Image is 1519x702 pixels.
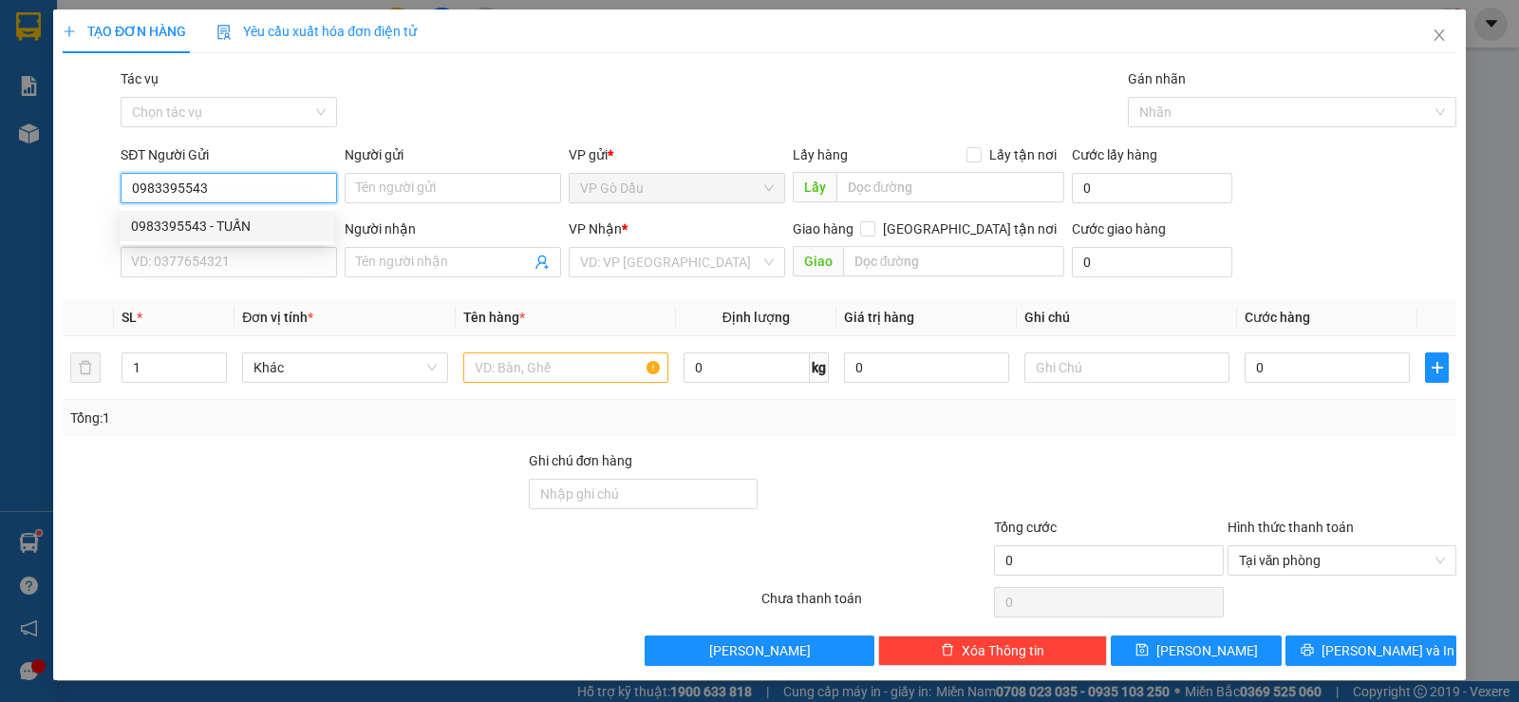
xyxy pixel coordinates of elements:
[216,25,232,40] img: icon
[1072,221,1166,237] label: Cước giao hàng
[941,643,954,658] span: delete
[1239,546,1445,575] span: Tại văn phòng
[1111,636,1282,666] button: save[PERSON_NAME]
[1072,173,1232,203] input: Cước lấy hàng
[529,453,633,468] label: Ghi chú đơn hàng
[709,640,811,661] span: [PERSON_NAME]
[242,310,313,325] span: Đơn vị tính
[1285,636,1456,666] button: printer[PERSON_NAME] và In
[150,85,233,96] span: Hotline: 19001152
[1024,352,1229,383] input: Ghi Chú
[875,218,1064,239] span: [GEOGRAPHIC_DATA] tận nơi
[534,255,550,270] span: user-add
[569,221,622,237] span: VP Nhận
[120,211,334,241] div: 0983395543 - TUẤN
[1072,147,1157,162] label: Cước lấy hàng
[150,30,255,54] span: Bến xe [GEOGRAPHIC_DATA]
[51,103,233,118] span: -----------------------------------------
[63,25,76,38] span: plus
[122,310,137,325] span: SL
[150,10,260,27] strong: ĐỒNG PHƯỚC
[759,588,992,621] div: Chưa thanh toán
[1413,9,1466,63] button: Close
[529,479,758,509] input: Ghi chú đơn hàng
[150,57,261,81] span: 01 Võ Văn Truyện, KP.1, Phường 2
[580,174,774,202] span: VP Gò Dầu
[1301,643,1314,658] span: printer
[6,138,116,149] span: In ngày:
[569,144,785,165] div: VP gửi
[253,353,436,382] span: Khác
[463,310,525,325] span: Tên hàng
[1432,28,1447,43] span: close
[844,310,914,325] span: Giá trị hàng
[1245,310,1310,325] span: Cước hàng
[1322,640,1454,661] span: [PERSON_NAME] và In
[345,144,561,165] div: Người gửi
[345,218,561,239] div: Người nhận
[70,408,588,428] div: Tổng: 1
[1426,360,1448,375] span: plus
[982,144,1064,165] span: Lấy tận nơi
[70,352,101,383] button: delete
[793,221,853,237] span: Giao hàng
[844,352,1009,383] input: 0
[1228,520,1354,535] label: Hình thức thanh toán
[645,636,873,666] button: [PERSON_NAME]
[843,246,1065,276] input: Dọc đường
[1072,247,1232,277] input: Cước giao hàng
[1425,352,1449,383] button: plus
[722,310,790,325] span: Định lượng
[1135,643,1149,658] span: save
[1128,71,1186,86] label: Gán nhãn
[878,636,1107,666] button: deleteXóa Thông tin
[6,123,200,134] span: [PERSON_NAME]:
[1017,299,1237,336] th: Ghi chú
[42,138,116,149] span: 12:35:15 [DATE]
[121,144,337,165] div: SĐT Người Gửi
[63,24,186,39] span: TẠO ĐƠN HÀNG
[121,71,159,86] label: Tác vụ
[994,520,1057,535] span: Tổng cước
[463,352,668,383] input: VD: Bàn, Ghế
[810,352,829,383] span: kg
[95,121,201,135] span: VPGD1508250014
[793,147,848,162] span: Lấy hàng
[216,24,417,39] span: Yêu cầu xuất hóa đơn điện tử
[962,640,1044,661] span: Xóa Thông tin
[131,216,323,237] div: 0983395543 - TUẤN
[793,246,843,276] span: Giao
[793,172,836,202] span: Lấy
[7,11,91,95] img: logo
[836,172,1065,202] input: Dọc đường
[1156,640,1258,661] span: [PERSON_NAME]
